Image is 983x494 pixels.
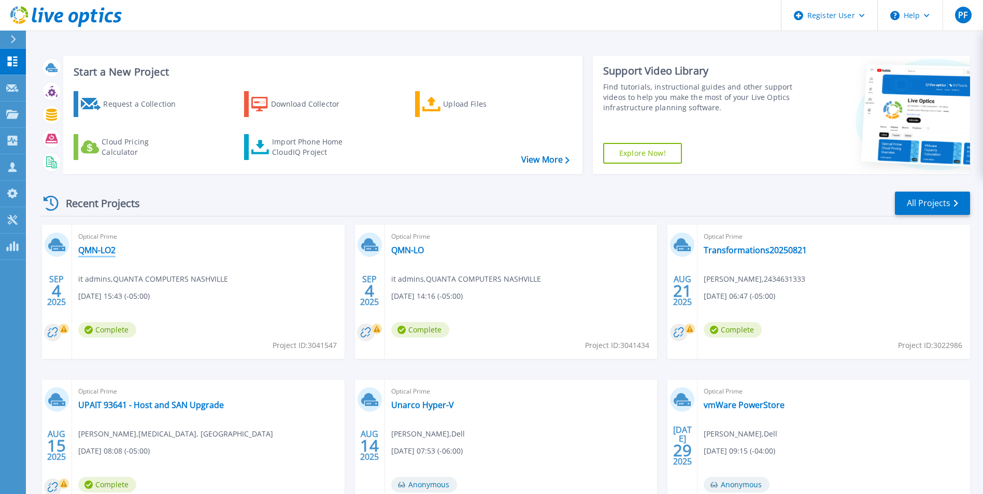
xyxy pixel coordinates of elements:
div: AUG 2025 [360,427,379,464]
span: [PERSON_NAME] , Dell [391,428,465,440]
span: 4 [52,286,61,295]
span: 4 [365,286,374,295]
div: Download Collector [271,94,354,114]
a: Download Collector [244,91,360,117]
div: Support Video Library [603,64,795,78]
a: Unarco Hyper-V [391,400,454,410]
div: AUG 2025 [47,427,66,464]
span: Optical Prime [391,231,651,242]
div: Request a Collection [103,94,186,114]
div: AUG 2025 [673,272,692,310]
span: it admins , QUANTA COMPUTERS NASHVILLE [78,273,228,285]
div: [DATE] 2025 [673,427,692,464]
span: [DATE] 07:53 (-06:00) [391,445,463,457]
a: Cloud Pricing Calculator [74,134,189,160]
a: Request a Collection [74,91,189,117]
div: Cloud Pricing Calculator [102,137,184,157]
div: Find tutorials, instructional guides and other support videos to help you make the most of your L... [603,82,795,113]
span: Project ID: 3041547 [273,340,337,351]
span: it admins , QUANTA COMPUTERS NASHVILLE [391,273,541,285]
a: View More [521,155,569,165]
span: PF [958,11,967,19]
span: Anonymous [391,477,457,492]
span: Optical Prime [704,386,964,397]
span: Optical Prime [704,231,964,242]
span: Complete [78,322,136,338]
span: Anonymous [704,477,770,492]
a: Explore Now! [603,143,682,164]
span: [DATE] 06:47 (-05:00) [704,290,775,302]
span: Optical Prime [78,231,338,242]
span: Complete [391,322,449,338]
h3: Start a New Project [74,66,569,78]
span: Complete [704,322,762,338]
span: [DATE] 15:43 (-05:00) [78,290,150,302]
span: Optical Prime [78,386,338,397]
span: 15 [47,441,66,450]
div: Upload Files [443,94,526,114]
span: Complete [78,477,136,492]
a: Upload Files [415,91,531,117]
span: 14 [360,441,379,450]
span: [PERSON_NAME] , 2434631333 [704,273,805,285]
div: Recent Projects [40,191,154,216]
span: [PERSON_NAME] , [MEDICAL_DATA], [GEOGRAPHIC_DATA] [78,428,273,440]
span: [PERSON_NAME] , Dell [704,428,777,440]
span: [DATE] 09:15 (-04:00) [704,445,775,457]
a: All Projects [895,192,970,215]
a: QMN-LO [391,245,424,255]
a: QMN-LO2 [78,245,116,255]
span: 21 [673,286,692,295]
span: [DATE] 14:16 (-05:00) [391,290,463,302]
a: vmWare PowerStore [704,400,785,410]
span: Project ID: 3022986 [898,340,962,351]
a: UPAIT 93641 - Host and SAN Upgrade [78,400,224,410]
span: Optical Prime [391,386,651,397]
span: [DATE] 08:08 (-05:00) [78,445,150,457]
div: Import Phone Home CloudIQ Project [272,137,353,157]
span: Project ID: 3041434 [585,340,649,351]
a: Transformations20250821 [704,245,807,255]
div: SEP 2025 [360,272,379,310]
span: 29 [673,446,692,455]
div: SEP 2025 [47,272,66,310]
